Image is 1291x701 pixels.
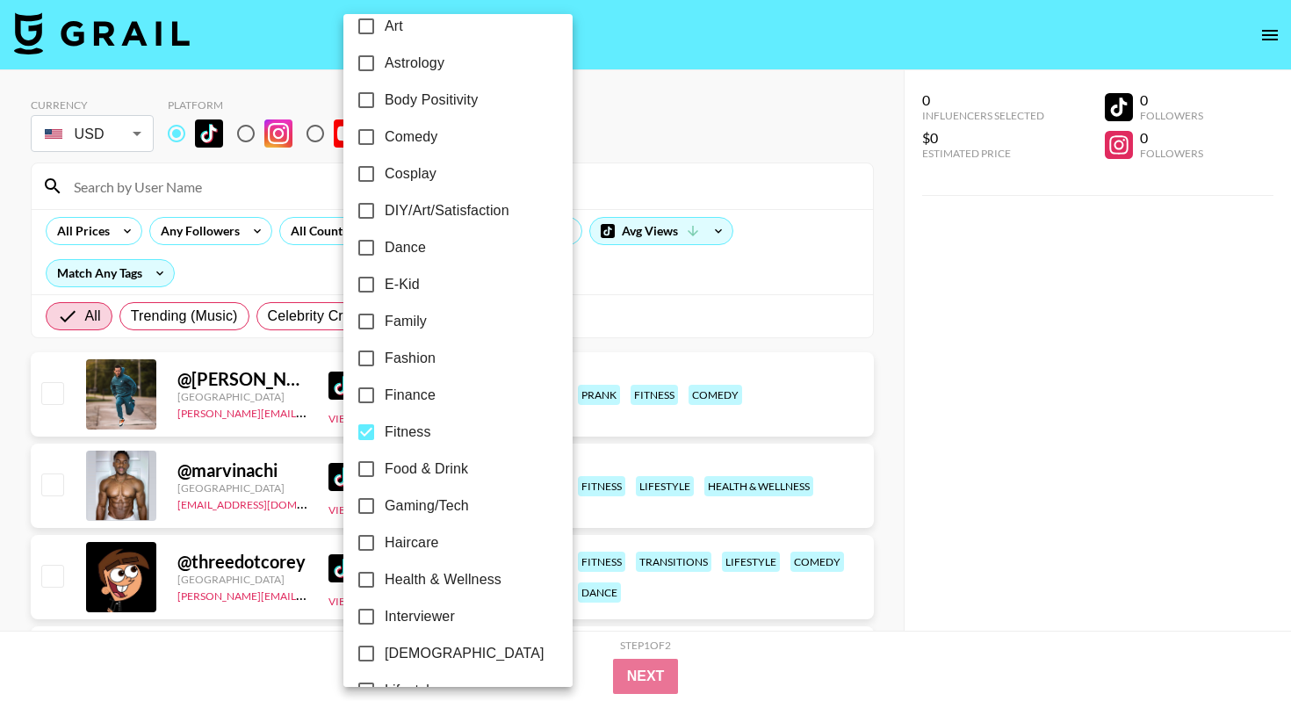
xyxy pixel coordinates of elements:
span: Art [385,16,403,37]
span: Haircare [385,532,439,553]
span: Family [385,311,427,332]
span: Fashion [385,348,436,369]
span: Astrology [385,53,444,74]
span: Finance [385,385,436,406]
iframe: Drift Widget Chat Controller [1203,613,1270,680]
span: [DEMOGRAPHIC_DATA] [385,643,545,664]
span: Interviewer [385,606,455,627]
span: Dance [385,237,426,258]
span: Comedy [385,126,437,148]
span: DIY/Art/Satisfaction [385,200,509,221]
span: Health & Wellness [385,569,501,590]
span: Food & Drink [385,459,468,480]
span: E-Kid [385,274,420,295]
span: Gaming/Tech [385,495,469,517]
span: Cosplay [385,163,436,184]
span: Fitness [385,422,431,443]
span: Lifestyle [385,680,437,701]
span: Body Positivity [385,90,478,111]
